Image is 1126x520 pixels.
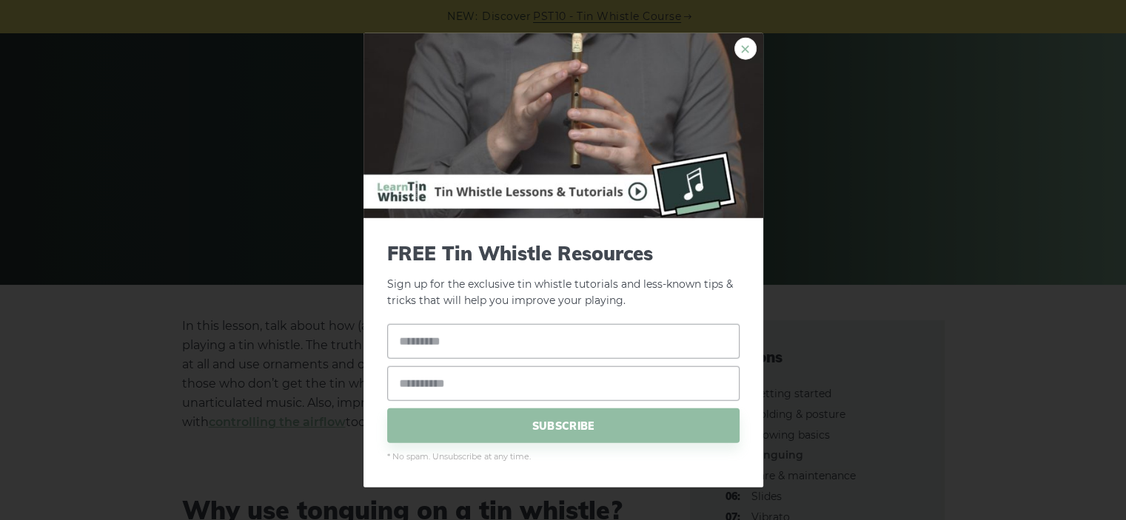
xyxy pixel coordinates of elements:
[387,450,740,464] span: * No spam. Unsubscribe at any time.
[363,33,763,217] img: Tin Whistle Buying Guide Preview
[387,241,740,264] span: FREE Tin Whistle Resources
[387,408,740,443] span: SUBSCRIBE
[387,241,740,309] p: Sign up for the exclusive tin whistle tutorials and less-known tips & tricks that will help you i...
[734,37,757,59] a: ×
